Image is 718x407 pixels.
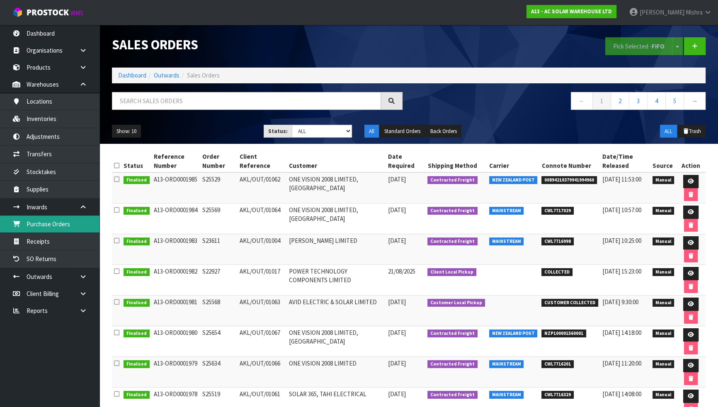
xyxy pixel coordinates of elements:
th: Order Number [200,150,237,172]
span: [DATE] [388,298,406,306]
th: Connote Number [539,150,600,172]
span: Manual [653,329,674,338]
td: AVID ELECTRIC & SOLAR LIMITED [287,296,386,326]
span: MAINSTREAM [489,360,524,368]
span: [DATE] 14:08:00 [602,390,641,398]
td: A13-ORD0001981 [152,296,201,326]
a: A13 - AC SOLAR WAREHOUSE LTD [526,5,616,18]
span: Contracted Freight [427,207,478,215]
a: 3 [629,92,648,110]
td: A13-ORD0001983 [152,234,201,265]
span: Finalised [124,391,150,399]
td: S25654 [200,326,237,357]
span: [DATE] 10:25:00 [602,237,641,245]
a: ← [571,92,593,110]
span: ProStock [27,7,69,18]
strong: FIFO [652,42,665,50]
span: [DATE] 11:20:00 [602,359,641,367]
span: Manual [653,268,674,276]
td: A13-ORD0001984 [152,203,201,234]
span: CWL7716329 [541,391,574,399]
th: Source [650,150,677,172]
button: ALL [660,125,677,138]
strong: A13 - AC SOLAR WAREHOUSE LTD [531,8,612,15]
td: S25569 [200,203,237,234]
td: AKL/OUT/01063 [238,296,287,326]
span: Finalised [124,299,150,307]
a: Dashboard [118,71,146,79]
th: Reference Number [152,150,201,172]
span: MAINSTREAM [489,207,524,215]
span: Finalised [124,329,150,338]
span: MAINSTREAM [489,237,524,246]
button: Pick Selected -FIFO [605,37,672,55]
td: AKL/OUT/01066 [238,357,287,388]
span: [DATE] [388,390,406,398]
td: AKL/OUT/01067 [238,326,287,357]
button: Standard Orders [380,125,425,138]
h1: Sales Orders [112,37,403,52]
th: Action [676,150,706,172]
td: ONE VISION 2008 LIMITED [287,357,386,388]
span: CUSTOMER COLLECTED [541,299,598,307]
span: NEW ZEALAND POST [489,329,538,338]
button: Back Orders [426,125,461,138]
span: [DATE] 15:23:00 [602,267,641,275]
td: A13-ORD0001982 [152,265,201,296]
span: CWL7716998 [541,237,574,246]
span: CWL7716201 [541,360,574,368]
span: Manual [653,299,674,307]
a: 4 [647,92,666,110]
span: [DATE] 14:18:00 [602,329,641,337]
td: A13-ORD0001980 [152,326,201,357]
th: Status [121,150,152,172]
td: S22927 [200,265,237,296]
strong: Status: [268,128,288,135]
span: Manual [653,391,674,399]
td: AKL/OUT/01004 [238,234,287,265]
span: Manual [653,207,674,215]
td: AKL/OUT/01062 [238,172,287,203]
span: Contracted Freight [427,176,478,184]
td: A13-ORD0001985 [152,172,201,203]
span: COLLECTED [541,268,572,276]
nav: Page navigation [415,92,706,112]
td: ONE VISION 2008 LIMITED, [GEOGRAPHIC_DATA] [287,172,386,203]
small: WMS [70,9,83,17]
th: Client Reference [238,150,287,172]
td: S25568 [200,296,237,326]
td: A13-ORD0001979 [152,357,201,388]
td: ONE VISION 2008 LIMITED, [GEOGRAPHIC_DATA] [287,203,386,234]
span: Contracted Freight [427,391,478,399]
td: AKL/OUT/01064 [238,203,287,234]
span: NZP100001560001 [541,329,586,338]
span: Client Local Pickup [427,268,476,276]
td: S25529 [200,172,237,203]
a: 1 [592,92,611,110]
span: Mishra [686,8,703,16]
span: [DATE] [388,329,406,337]
th: Shipping Method [425,150,487,172]
span: Finalised [124,268,150,276]
img: cube-alt.png [12,7,23,17]
span: Finalised [124,207,150,215]
span: [DATE] [388,206,406,214]
span: [DATE] 10:57:00 [602,206,641,214]
th: Carrier [487,150,540,172]
span: Finalised [124,237,150,246]
span: Finalised [124,176,150,184]
span: Manual [653,237,674,246]
span: NEW ZEALAND POST [489,176,538,184]
span: Contracted Freight [427,360,478,368]
input: Search sales orders [112,92,381,110]
td: S23611 [200,234,237,265]
span: Manual [653,360,674,368]
a: → [684,92,706,110]
th: Customer [287,150,386,172]
span: CWL7717029 [541,207,574,215]
button: Show: 10 [112,125,141,138]
td: S25634 [200,357,237,388]
td: [PERSON_NAME] LIMITED [287,234,386,265]
span: Contracted Freight [427,237,478,246]
button: Trash [678,125,706,138]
